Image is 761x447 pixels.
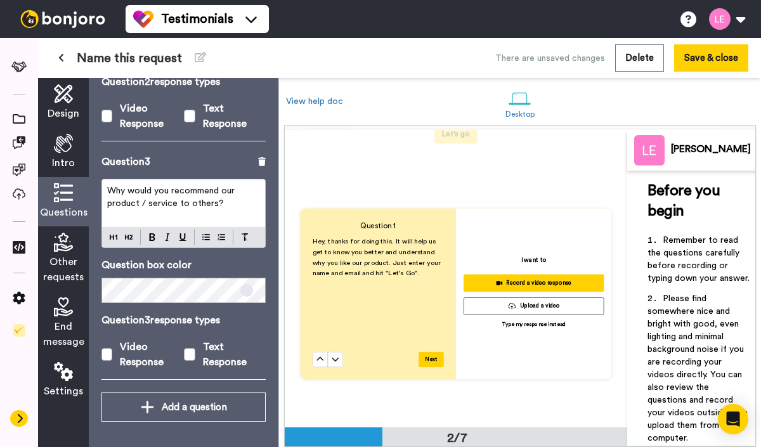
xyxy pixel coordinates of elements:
span: Intro [52,155,75,171]
img: tm-color.svg [133,9,153,29]
span: Design [48,106,79,121]
span: Please find somewhere nice and bright with good, even lighting and minimal background noise if yo... [647,294,750,443]
button: Record a video response [464,275,604,292]
img: bold-mark.svg [149,233,155,241]
img: underline-mark.svg [179,233,186,241]
span: Questions [40,205,88,220]
img: bulleted-block.svg [202,232,210,242]
img: Profile Image [634,135,665,165]
button: Next [419,352,444,367]
p: Question 3 response types [101,313,266,328]
img: Checklist.svg [13,324,25,337]
button: Save & close [674,44,748,72]
p: Question box color [101,257,266,273]
span: Remember to read the questions carefully before recording or typing down your answer. [647,236,750,283]
span: Testimonials [161,10,233,28]
span: Other requests [43,254,84,285]
button: Add a question [101,392,266,422]
img: italic-mark.svg [165,233,170,241]
a: View help doc [286,97,343,106]
p: Question 3 [101,154,150,169]
div: Add a question [112,399,256,415]
div: Record a video response [470,278,598,288]
span: Name this request [77,49,182,67]
span: End message [43,319,84,349]
div: Desktop [505,110,535,119]
button: Delete [615,44,664,72]
img: heading-one-block.svg [110,232,117,242]
div: Text Response [203,101,266,131]
p: I want to [521,256,547,264]
span: Before you begin [647,183,724,219]
button: Upload a video [464,297,604,315]
p: Question 2 response types [101,74,266,89]
div: There are unsaved changes [495,52,605,65]
div: Video Response [120,101,183,131]
span: Settings [44,384,83,399]
div: 2/7 [427,429,488,447]
div: Open Intercom Messenger [718,404,748,434]
span: Hey, thanks for doing this. It will help us get to know you better and understand why you like ou... [313,238,443,276]
img: heading-two-block.svg [125,232,133,242]
span: Why would you recommend our product / service to others? [107,186,237,208]
a: Desktop [499,81,542,125]
div: Text Response [203,339,266,370]
img: numbered-block.svg [218,232,225,242]
img: clear-format.svg [241,233,249,241]
p: Type my response instead [502,321,566,328]
div: Video Response [120,339,183,370]
img: bj-logo-header-white.svg [15,10,110,28]
h4: Question 1 [313,221,444,231]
